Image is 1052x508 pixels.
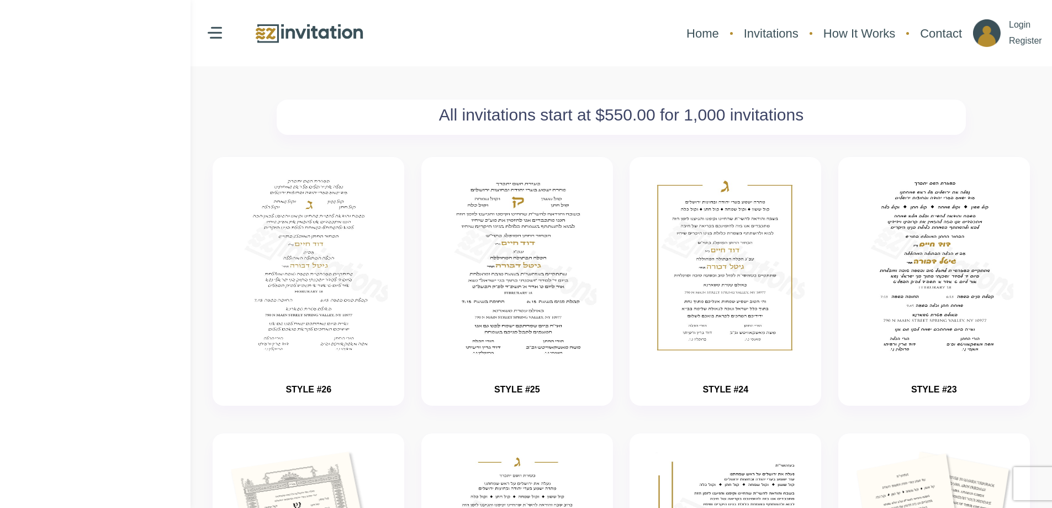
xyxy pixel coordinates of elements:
[818,19,901,48] a: How It Works
[1009,17,1042,49] p: Login Register
[738,19,804,48] a: Invitations
[254,22,364,45] img: logo.png
[494,385,540,394] a: STYLE #25
[973,19,1001,47] img: ico_account.png
[630,157,821,406] button: invitation STYLE #24
[911,385,957,394] a: STYLE #23
[838,157,1030,406] button: invitation STYLE #23
[681,19,725,48] a: Home
[646,174,805,358] img: invitation
[421,157,613,406] button: invitation STYLE #25
[229,174,388,358] img: invitation
[286,385,331,394] a: STYLE #26
[438,174,596,358] img: invitation
[282,105,960,125] h2: All invitations start at $550.00 for 1,000 invitations
[702,385,748,394] a: STYLE #24
[914,19,968,48] a: Contact
[213,157,404,406] button: invitation STYLE #26
[855,174,1013,358] img: invitation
